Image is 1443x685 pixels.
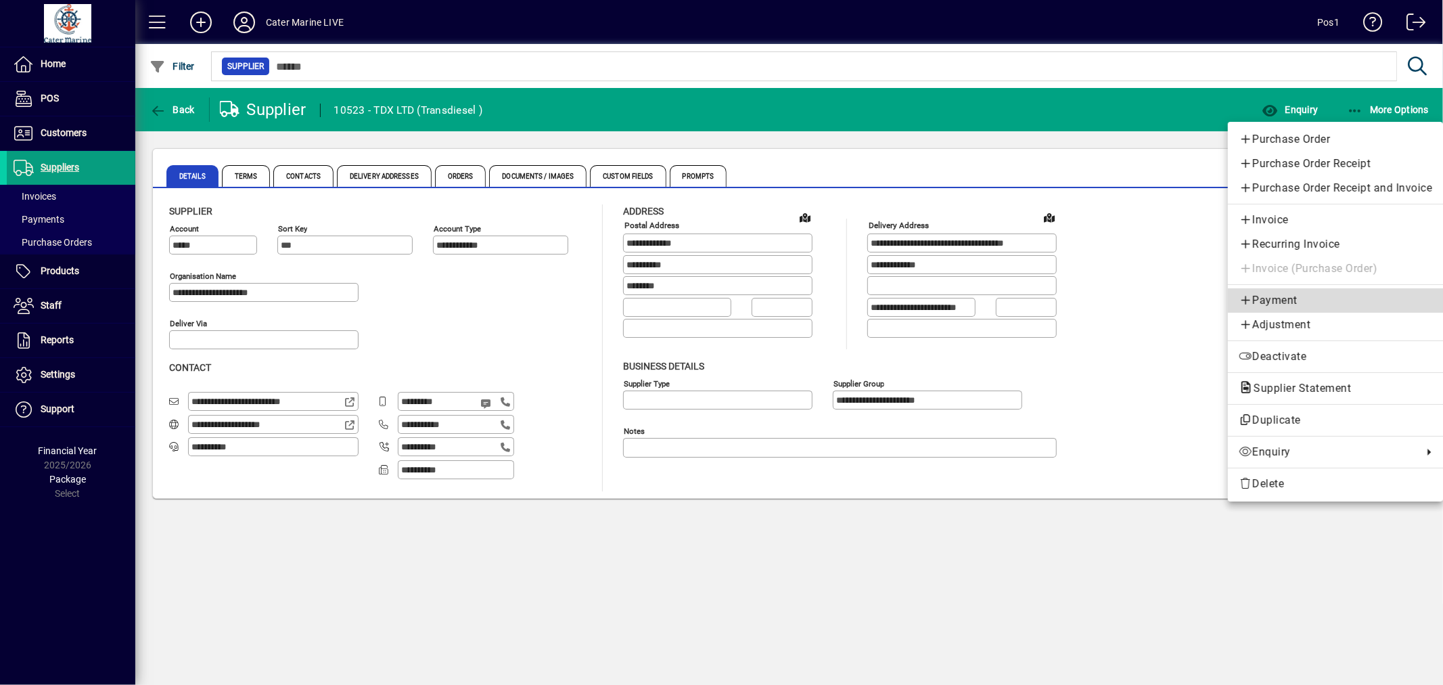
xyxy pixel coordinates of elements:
[1239,131,1432,148] span: Purchase Order
[1239,212,1432,228] span: Invoice
[1239,476,1432,492] span: Delete
[1239,180,1432,196] span: Purchase Order Receipt and Invoice
[1239,412,1432,428] span: Duplicate
[1228,345,1443,369] button: Deactivate supplier
[1239,156,1432,172] span: Purchase Order Receipt
[1239,317,1432,333] span: Adjustment
[1239,349,1432,365] span: Deactivate
[1239,292,1432,309] span: Payment
[1239,382,1358,395] span: Supplier Statement
[1239,444,1416,460] span: Enquiry
[1239,236,1432,252] span: Recurring Invoice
